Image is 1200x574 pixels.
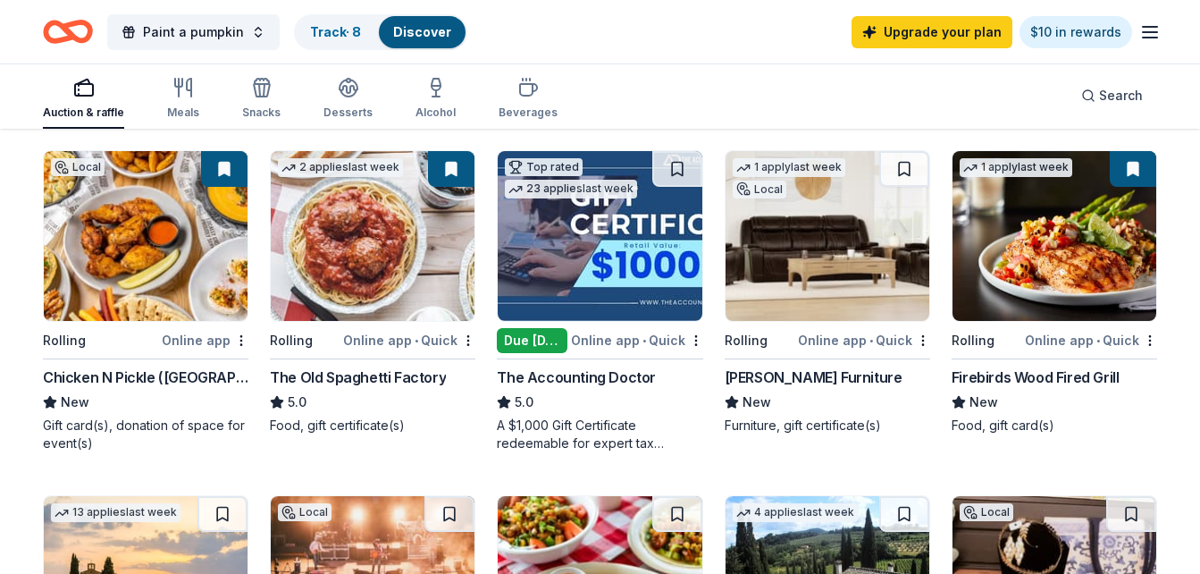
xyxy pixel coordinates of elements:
[242,70,281,129] button: Snacks
[869,333,873,348] span: •
[143,21,244,43] span: Paint a pumpkin
[497,328,566,353] div: Due [DATE]
[733,503,858,522] div: 4 applies last week
[960,503,1013,521] div: Local
[497,417,702,452] div: A $1,000 Gift Certificate redeemable for expert tax preparation or tax resolution services—recipi...
[497,367,656,388] div: The Accounting Doctor
[323,70,373,129] button: Desserts
[242,106,281,120] div: Snacks
[271,151,474,321] img: Image for The Old Spaghetti Factory
[952,367,1120,388] div: Firebirds Wood Fired Grill
[725,150,930,435] a: Image for Bob Mills Furniture1 applylast weekLocalRollingOnline app•Quick[PERSON_NAME] FurnitureN...
[51,158,105,176] div: Local
[1099,85,1143,106] span: Search
[743,392,771,413] span: New
[952,150,1157,435] a: Image for Firebirds Wood Fired Grill1 applylast weekRollingOnline app•QuickFirebirds Wood Fired G...
[725,367,902,388] div: [PERSON_NAME] Furniture
[1025,329,1157,351] div: Online app Quick
[51,503,180,522] div: 13 applies last week
[43,11,93,53] a: Home
[642,333,646,348] span: •
[960,158,1072,177] div: 1 apply last week
[43,367,248,388] div: Chicken N Pickle ([GEOGRAPHIC_DATA])
[852,16,1012,48] a: Upgrade your plan
[952,151,1156,321] img: Image for Firebirds Wood Fired Grill
[725,330,768,351] div: Rolling
[167,106,199,120] div: Meals
[288,392,306,413] span: 5.0
[415,333,418,348] span: •
[270,417,475,435] div: Food, gift certificate(s)
[343,329,475,351] div: Online app Quick
[497,150,702,452] a: Image for The Accounting DoctorTop rated23 applieslast weekDue [DATE]Online app•QuickThe Accounti...
[270,367,446,388] div: The Old Spaghetti Factory
[952,330,994,351] div: Rolling
[952,417,1157,435] div: Food, gift card(s)
[1020,16,1132,48] a: $10 in rewards
[393,24,451,39] a: Discover
[969,392,998,413] span: New
[1067,78,1157,114] button: Search
[726,151,929,321] img: Image for Bob Mills Furniture
[43,417,248,452] div: Gift card(s), donation of space for event(s)
[499,106,558,120] div: Beverages
[43,150,248,452] a: Image for Chicken N Pickle (Wichita)LocalRollingOnline appChicken N Pickle ([GEOGRAPHIC_DATA])New...
[505,180,637,198] div: 23 applies last week
[733,158,845,177] div: 1 apply last week
[415,106,456,120] div: Alcohol
[1096,333,1100,348] span: •
[310,24,361,39] a: Track· 8
[162,329,248,351] div: Online app
[270,330,313,351] div: Rolling
[505,158,583,176] div: Top rated
[733,181,786,198] div: Local
[415,70,456,129] button: Alcohol
[107,14,280,50] button: Paint a pumpkin
[270,150,475,435] a: Image for The Old Spaghetti Factory2 applieslast weekRollingOnline app•QuickThe Old Spaghetti Fac...
[167,70,199,129] button: Meals
[498,151,701,321] img: Image for The Accounting Doctor
[278,503,331,521] div: Local
[294,14,467,50] button: Track· 8Discover
[725,417,930,435] div: Furniture, gift certificate(s)
[515,392,533,413] span: 5.0
[323,106,373,120] div: Desserts
[43,106,124,120] div: Auction & raffle
[571,329,703,351] div: Online app Quick
[798,329,930,351] div: Online app Quick
[43,330,86,351] div: Rolling
[43,70,124,129] button: Auction & raffle
[499,70,558,129] button: Beverages
[61,392,89,413] span: New
[278,158,403,177] div: 2 applies last week
[44,151,248,321] img: Image for Chicken N Pickle (Wichita)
